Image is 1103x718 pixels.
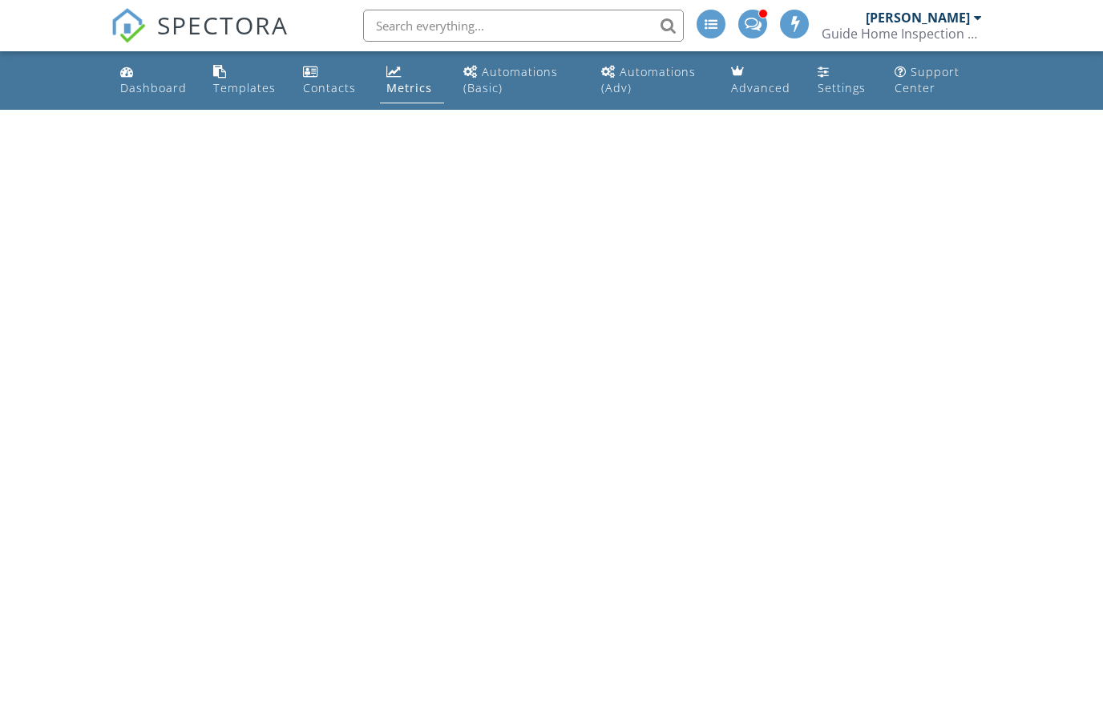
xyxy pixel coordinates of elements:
[111,22,289,55] a: SPECTORA
[213,80,276,95] div: Templates
[297,58,367,103] a: Contacts
[363,10,684,42] input: Search everything...
[822,26,982,42] div: Guide Home Inspection LLC
[111,8,146,43] img: The Best Home Inspection Software - Spectora
[114,58,194,103] a: Dashboard
[386,80,432,95] div: Metrics
[811,58,875,103] a: Settings
[895,64,960,95] div: Support Center
[866,10,970,26] div: [PERSON_NAME]
[731,80,790,95] div: Advanced
[601,64,696,95] div: Automations (Adv)
[157,8,289,42] span: SPECTORA
[818,80,866,95] div: Settings
[595,58,713,103] a: Automations (Advanced)
[380,58,444,103] a: Metrics
[303,80,356,95] div: Contacts
[725,58,798,103] a: Advanced
[207,58,284,103] a: Templates
[120,80,187,95] div: Dashboard
[457,58,582,103] a: Automations (Basic)
[463,64,558,95] div: Automations (Basic)
[888,58,990,103] a: Support Center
